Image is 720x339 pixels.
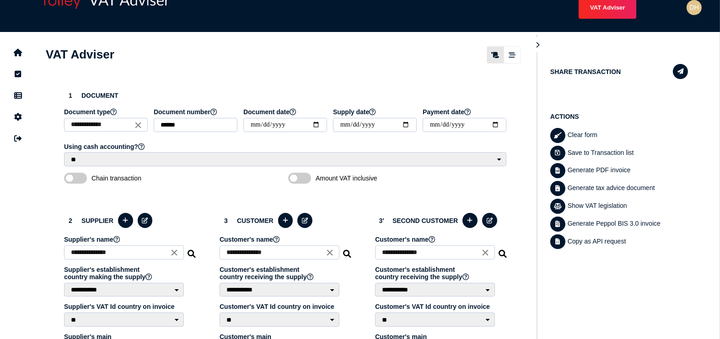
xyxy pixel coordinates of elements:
[375,303,496,310] label: Customer's VAT Id country on invoice
[487,47,504,63] mat-button-toggle: Classic scrolling page view
[64,89,77,102] div: 1
[64,143,508,150] label: Using cash accounting?
[316,175,412,182] span: Amount VAT inclusive
[91,175,188,182] span: Chain transaction
[46,48,114,62] h1: VAT Adviser
[220,214,232,227] div: 3
[220,303,341,310] label: Customer's VAT Id country on invoice
[220,212,352,229] h3: Customer
[9,129,28,148] button: Sign out
[565,127,688,144] div: Clear form
[375,236,496,243] label: Customer's name
[550,163,565,178] button: Generate pdf
[138,213,153,228] button: Edit selected supplier in the database
[565,162,688,180] div: Generate PDF invoice
[64,303,185,310] label: Supplier's VAT Id country on invoice
[499,247,508,254] i: Search a customer in the database
[169,248,179,258] i: Close
[565,144,688,162] div: Save to Transaction list
[220,266,341,281] label: Customer's establishment country receiving the supply
[64,236,185,243] label: Supplier's name
[550,146,565,161] button: Save transaction
[9,107,28,127] button: Manage settings
[343,247,352,254] i: Search for a dummy customer
[243,108,328,116] label: Document date
[550,234,565,249] button: Copy data as API request body to clipboard
[482,213,497,228] button: Edit selected thirdpary in the database
[504,47,520,63] mat-button-toggle: Stepper view
[375,212,508,229] h3: second customer
[550,113,688,120] h1: Actions
[375,266,496,281] label: Customer's establishment country receiving the supply
[9,43,28,62] button: Home
[133,120,143,130] i: Close
[565,197,688,215] div: Show VAT legislation
[278,213,293,228] button: Add a new customer to the database
[297,213,312,228] button: Edit selected customer in the database
[64,212,197,229] h3: Supplier
[423,108,508,116] label: Payment date
[550,128,565,143] button: Clear form data from invoice panel
[188,247,197,254] i: Search for a dummy seller
[64,266,185,281] label: Supplier's establishment country making the supply
[550,68,621,75] h1: Share transaction
[550,181,565,196] button: Generate tax advice document
[9,86,28,105] button: Data manager
[462,213,478,228] button: Add a new thirdpary to the database
[64,108,149,138] app-field: Select a document type
[565,180,688,197] div: Generate tax advice document
[220,236,341,243] label: Customer's name
[9,64,28,84] button: Tasks
[64,89,508,102] h3: Document
[64,214,77,227] div: 2
[480,248,490,258] i: Close
[565,215,688,233] div: Generate Peppol BIS 3.0 invoice
[530,37,545,52] button: Hide
[154,108,239,116] label: Document number
[673,64,688,79] button: Share transaction
[333,108,418,116] label: Supply date
[565,233,688,251] div: Copy as API request
[550,199,565,214] button: Show VAT legislation
[325,248,335,258] i: Close
[375,214,388,227] div: 3'
[118,213,133,228] button: Add a new supplier to the database
[64,108,149,116] label: Document type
